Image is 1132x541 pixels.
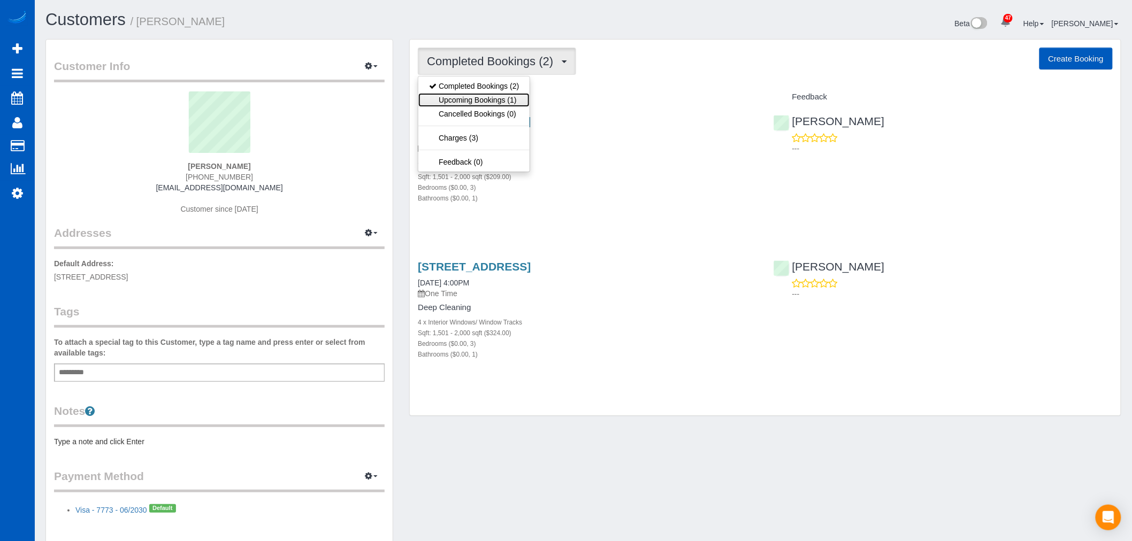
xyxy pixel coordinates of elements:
[418,48,576,75] button: Completed Bookings (2)
[418,340,476,347] small: Bedrooms ($0.00, 3)
[792,143,1113,154] p: ---
[45,10,126,29] a: Customers
[156,183,283,192] a: [EMAIL_ADDRESS][DOMAIN_NAME]
[418,184,476,191] small: Bedrooms ($0.00, 3)
[418,260,531,273] a: [STREET_ADDRESS]
[54,436,385,447] pre: Type a note and click Enter
[774,260,885,273] a: [PERSON_NAME]
[418,131,530,145] a: Charges (3)
[418,329,511,337] small: Sqft: 1,501 - 2,000 sqft ($324.00)
[427,55,559,68] span: Completed Bookings (2)
[418,351,478,358] small: Bathrooms ($0.00, 1)
[418,155,530,169] a: Feedback (0)
[418,143,757,153] p: One Time
[131,16,225,27] small: / [PERSON_NAME]
[54,304,385,328] legend: Tags
[995,11,1016,34] a: 47
[418,279,469,287] a: [DATE] 4:00PM
[1004,14,1013,22] span: 47
[418,303,757,312] h4: Deep Cleaning
[1052,19,1119,28] a: [PERSON_NAME]
[418,93,530,107] a: Upcoming Bookings (1)
[149,504,176,513] span: Default
[774,92,1113,102] h4: Feedback
[54,58,385,82] legend: Customer Info
[774,115,885,127] a: [PERSON_NAME]
[186,173,253,181] span: [PHONE_NUMBER]
[75,506,147,514] a: Visa - 7773 - 06/2030
[188,162,250,171] strong: [PERSON_NAME]
[418,195,478,202] small: Bathrooms ($0.00, 1)
[181,205,258,213] span: Customer since [DATE]
[418,79,530,93] a: Completed Bookings (2)
[54,468,385,492] legend: Payment Method
[418,319,522,326] small: 4 x Interior Windows/ Window Tracks
[54,403,385,427] legend: Notes
[54,337,385,358] label: To attach a special tag to this Customer, type a tag name and press enter or select from availabl...
[54,273,128,281] span: [STREET_ADDRESS]
[792,289,1113,299] p: ---
[418,288,757,299] p: One Time
[418,173,511,181] small: Sqft: 1,501 - 2,000 sqft ($209.00)
[418,107,530,121] a: Cancelled Bookings (0)
[1096,505,1121,530] div: Open Intercom Messenger
[970,17,988,31] img: New interface
[1023,19,1044,28] a: Help
[6,11,28,26] img: Automaid Logo
[418,158,757,167] h4: Standard Cleaning
[955,19,988,28] a: Beta
[54,258,114,269] label: Default Address:
[1039,48,1113,70] button: Create Booking
[418,92,757,102] h4: Service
